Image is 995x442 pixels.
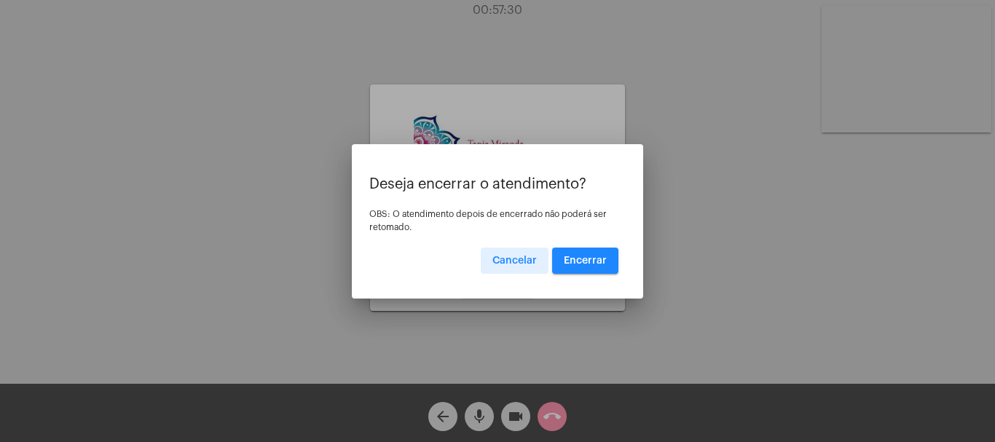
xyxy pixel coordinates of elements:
[492,256,537,266] span: Cancelar
[369,176,626,192] p: Deseja encerrar o atendimento?
[481,248,548,274] button: Cancelar
[369,210,607,232] span: OBS: O atendimento depois de encerrado não poderá ser retomado.
[552,248,618,274] button: Encerrar
[564,256,607,266] span: Encerrar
